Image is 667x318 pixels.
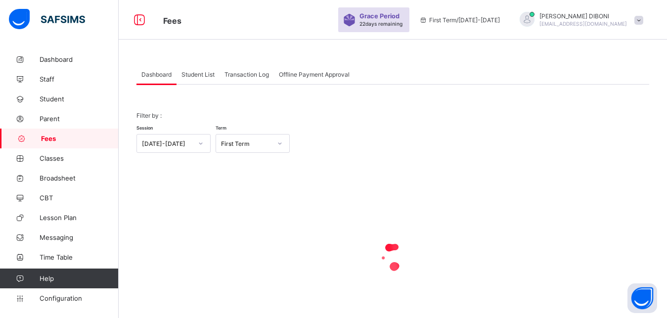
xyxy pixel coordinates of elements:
span: [EMAIL_ADDRESS][DOMAIN_NAME] [539,21,627,27]
div: First Term [221,140,271,147]
span: session/term information [419,16,500,24]
span: Term [216,125,226,131]
span: Offline Payment Approval [279,71,350,78]
span: Fees [41,135,119,142]
span: Broadsheet [40,174,119,182]
span: Staff [40,75,119,83]
img: safsims [9,9,85,30]
span: Messaging [40,233,119,241]
span: Classes [40,154,119,162]
span: Lesson Plan [40,214,119,222]
span: Dashboard [40,55,119,63]
span: CBT [40,194,119,202]
div: YUSUFDIBONI [510,12,648,28]
span: Student List [181,71,215,78]
span: Help [40,274,118,282]
span: Configuration [40,294,118,302]
span: Time Table [40,253,119,261]
span: Transaction Log [224,71,269,78]
span: Student [40,95,119,103]
span: Session [136,125,153,131]
span: Dashboard [141,71,172,78]
span: Filter by : [136,112,162,119]
span: Fees [163,16,181,26]
span: Parent [40,115,119,123]
span: 22 days remaining [359,21,402,27]
button: Open asap [627,283,657,313]
img: sticker-purple.71386a28dfed39d6af7621340158ba97.svg [343,14,356,26]
span: [PERSON_NAME] DIBONI [539,12,627,20]
div: [DATE]-[DATE] [142,140,192,147]
span: Grace Period [359,12,400,20]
